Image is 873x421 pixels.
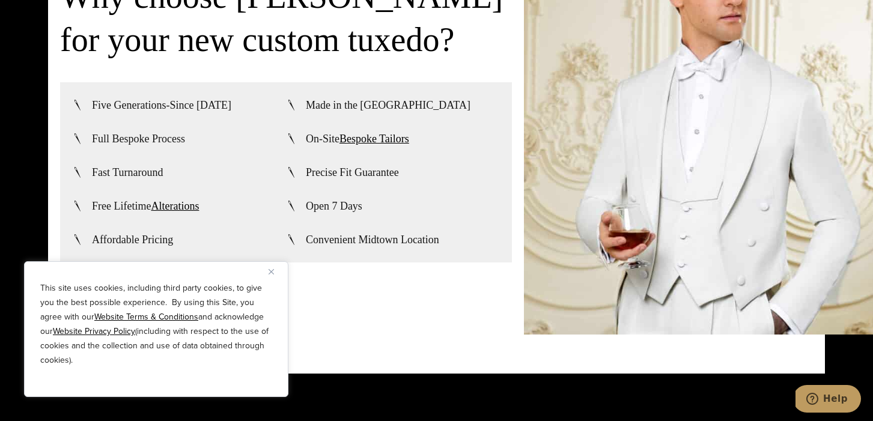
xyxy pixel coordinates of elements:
span: Affordable Pricing [92,232,173,247]
span: Precise Fit Guarantee [306,165,399,180]
span: Full Bespoke Process [92,132,185,146]
button: Close [269,264,283,279]
a: Website Privacy Policy [53,325,135,338]
span: Free Lifetime [92,199,199,213]
a: Bespoke Tailors [339,133,409,145]
span: On-Site [306,132,409,146]
img: Close [269,269,274,274]
span: Made in the [GEOGRAPHIC_DATA] [306,98,470,112]
span: Fast Turnaround [92,165,163,180]
a: Website Terms & Conditions [94,310,198,323]
span: Convenient Midtown Location [306,232,439,247]
iframe: Opens a widget where you can chat to one of our agents [795,385,861,415]
a: Alterations [151,200,199,212]
span: Open 7 Days [306,199,362,213]
p: This site uses cookies, including third party cookies, to give you the best possible experience. ... [40,281,272,368]
span: Five Generations-Since [DATE] [92,98,231,112]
